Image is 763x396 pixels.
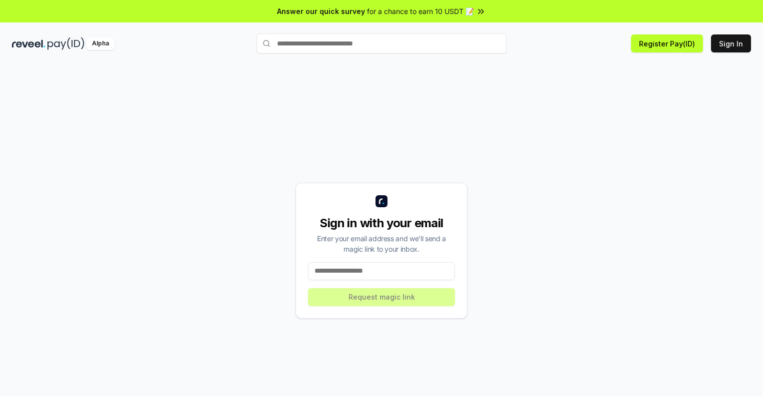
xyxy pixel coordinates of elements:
div: Alpha [86,37,114,50]
img: reveel_dark [12,37,45,50]
img: logo_small [375,195,387,207]
span: for a chance to earn 10 USDT 📝 [367,6,474,16]
span: Answer our quick survey [277,6,365,16]
div: Enter your email address and we’ll send a magic link to your inbox. [308,233,455,254]
button: Sign In [711,34,751,52]
img: pay_id [47,37,84,50]
button: Register Pay(ID) [631,34,703,52]
div: Sign in with your email [308,215,455,231]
